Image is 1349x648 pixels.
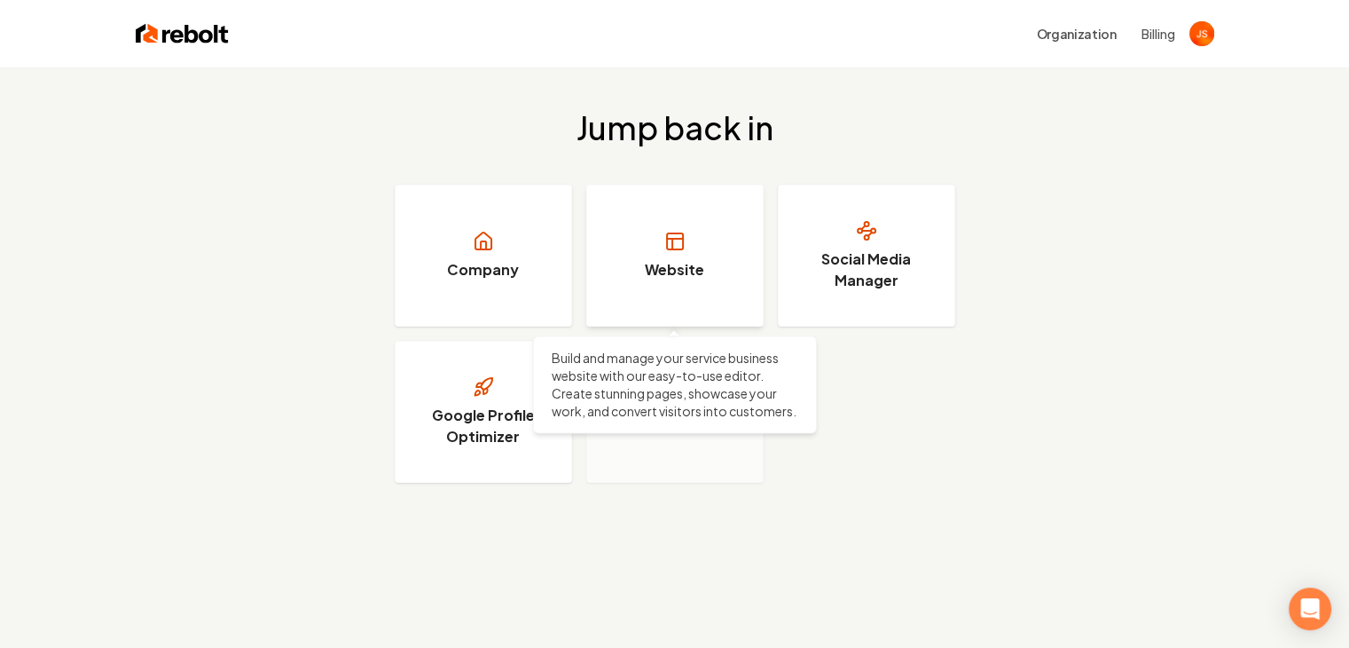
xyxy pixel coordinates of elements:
p: Build and manage your service business website with our easy-to-use editor. Create stunning pages... [552,349,798,420]
div: Open Intercom Messenger [1289,588,1331,630]
a: Social Media Manager [778,185,955,327]
a: Company [395,185,572,327]
img: Rebolt Logo [136,21,229,46]
button: Open user button [1189,21,1214,46]
h3: Website [645,259,704,281]
button: Organization [1026,18,1127,50]
button: Billing [1141,25,1175,43]
a: Google Profile Optimizer [395,341,572,483]
img: Josh Sharman [1189,21,1214,46]
h3: Social Media Manager [800,249,933,291]
h3: Company [447,259,519,281]
h2: Jump back in [576,110,773,146]
h3: Google Profile Optimizer [417,405,550,447]
a: Website [586,185,764,327]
